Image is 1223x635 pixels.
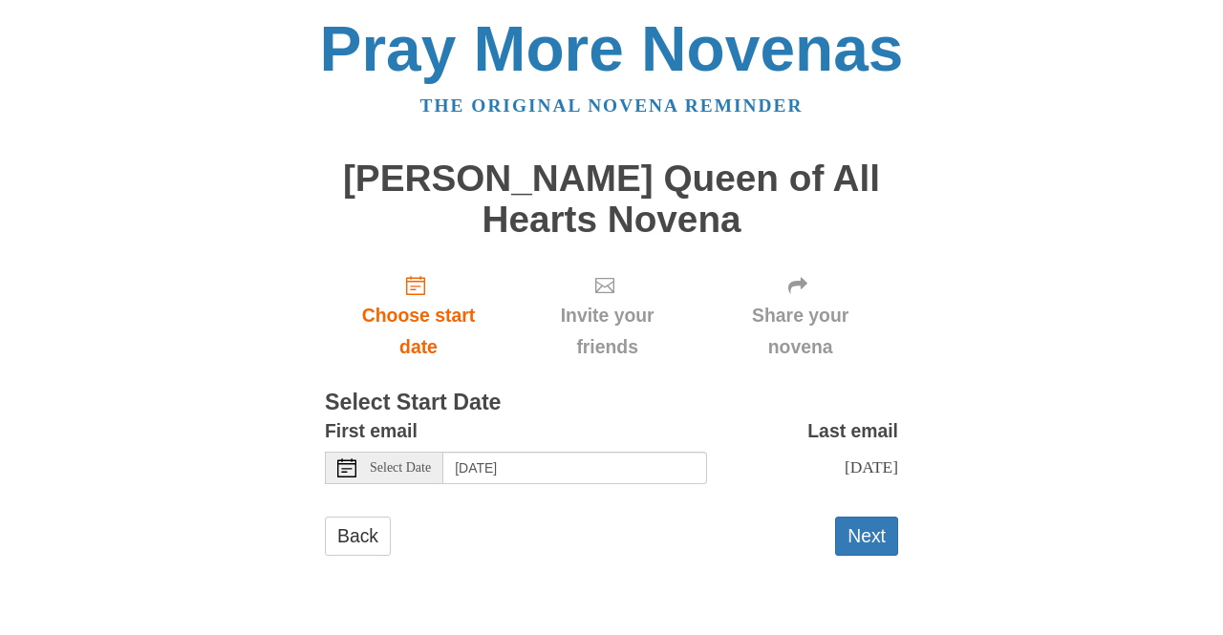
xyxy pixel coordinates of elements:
[370,461,431,475] span: Select Date
[721,300,879,363] span: Share your novena
[845,457,898,476] span: [DATE]
[325,259,512,372] a: Choose start date
[325,517,391,556] a: Back
[344,300,493,363] span: Choose start date
[512,259,702,372] div: Click "Next" to confirm your start date first.
[325,415,418,447] label: First email
[420,95,804,116] a: The original novena reminder
[320,13,904,84] a: Pray More Novenas
[531,300,683,363] span: Invite your friends
[325,159,898,240] h1: [PERSON_NAME] Queen of All Hearts Novena
[807,415,898,447] label: Last email
[325,391,898,415] h3: Select Start Date
[835,517,898,556] button: Next
[702,259,898,372] div: Click "Next" to confirm your start date first.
